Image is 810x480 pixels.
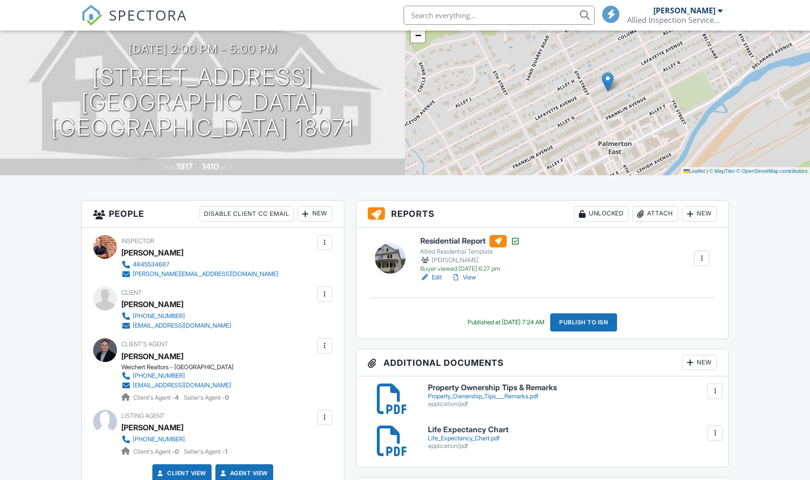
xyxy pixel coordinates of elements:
h1: [STREET_ADDRESS] [GEOGRAPHIC_DATA], [GEOGRAPHIC_DATA] 18071 [15,64,390,140]
span: − [415,29,421,41]
span: Inspector [121,237,154,245]
a: View [451,273,476,282]
div: [PERSON_NAME] [653,6,715,15]
h6: Property Ownership Tips & Remarks [428,384,717,392]
div: [PHONE_NUMBER] [133,312,185,320]
a: Leaflet [683,168,705,174]
a: © OpenStreetMap contributors [736,168,808,174]
a: [PHONE_NUMBER] [121,435,220,444]
a: [PHONE_NUMBER] [121,311,231,321]
div: Unlocked [574,206,629,222]
div: 1917 [176,161,193,171]
div: [EMAIL_ADDRESS][DOMAIN_NAME] [133,322,231,330]
span: Listing Agent [121,412,165,419]
a: [EMAIL_ADDRESS][DOMAIN_NAME] [121,381,231,390]
div: [PERSON_NAME] [420,256,520,265]
div: application/pdf [428,400,717,408]
span: Seller's Agent - [184,448,227,455]
span: Client's Agent [121,341,168,348]
a: Edit [420,273,442,282]
span: Client's Agent - [133,448,180,455]
a: SPECTORA [81,13,187,33]
div: application/pdf [428,442,717,450]
span: Client's Agent - [133,394,180,401]
a: Property Ownership Tips & Remarks Property_Ownership_Tips___Remarks.pdf application/pdf [428,384,717,408]
div: [PERSON_NAME] [121,245,183,260]
strong: 0 [225,394,229,401]
div: 1410 [202,161,219,171]
h3: People [82,201,344,228]
input: Search everything... [404,6,595,25]
span: sq. ft. [220,164,234,171]
h6: Residential Report [420,235,520,247]
h3: Additional Documents [356,349,728,376]
h6: Life Expectancy Chart [428,426,717,434]
div: Disable Client CC Email [200,206,294,222]
strong: 0 [175,448,179,455]
div: [PERSON_NAME] [121,297,183,311]
div: Published at [DATE] 7:24 AM [468,319,544,326]
div: [PHONE_NUMBER] [133,436,185,443]
span: Seller's Agent - [184,394,229,401]
a: Agent View [219,469,268,478]
div: New [298,206,332,222]
div: 4845534687 [133,261,170,268]
div: Life_Expectancy_Chart.pdf [428,435,717,442]
div: [PERSON_NAME][EMAIL_ADDRESS][DOMAIN_NAME] [133,270,278,278]
strong: 4 [175,394,179,401]
div: [EMAIL_ADDRESS][DOMAIN_NAME] [133,382,231,389]
div: New [682,206,717,222]
a: Residential Report Allied Residential Template [PERSON_NAME] Buyer viewed [DATE] 6:27 pm [420,235,520,273]
a: [PERSON_NAME][EMAIL_ADDRESS][DOMAIN_NAME] [121,269,278,279]
a: [PERSON_NAME] [121,349,183,363]
a: [PHONE_NUMBER] [121,371,231,381]
img: The Best Home Inspection Software - Spectora [81,5,102,26]
a: [PERSON_NAME] [121,420,183,435]
a: Client View [156,469,206,478]
div: Property_Ownership_Tips___Remarks.pdf [428,393,717,400]
a: [EMAIL_ADDRESS][DOMAIN_NAME] [121,321,231,331]
div: Weichert Realtors - [GEOGRAPHIC_DATA] [121,363,239,371]
div: Allied Residential Template [420,248,520,256]
span: Built [164,164,175,171]
span: Client [121,289,142,296]
span: | [706,168,708,174]
strong: 1 [225,448,227,455]
h3: [DATE] 2:00 pm - 5:00 pm [128,43,277,55]
h3: Reports [356,201,728,228]
a: Life Expectancy Chart Life_Expectancy_Chart.pdf application/pdf [428,426,717,450]
a: © MapTiler [709,168,735,174]
a: Zoom out [411,28,425,43]
a: 4845534687 [121,260,278,269]
div: [PHONE_NUMBER] [133,372,185,380]
div: Allied Inspection Services, Inc. [627,15,723,25]
div: Publish to ISN [550,313,617,331]
div: New [682,355,717,370]
img: Marker [602,72,614,92]
span: SPECTORA [109,5,187,25]
div: Buyer viewed [DATE] 6:27 pm [420,265,520,273]
div: Attach [632,206,678,222]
